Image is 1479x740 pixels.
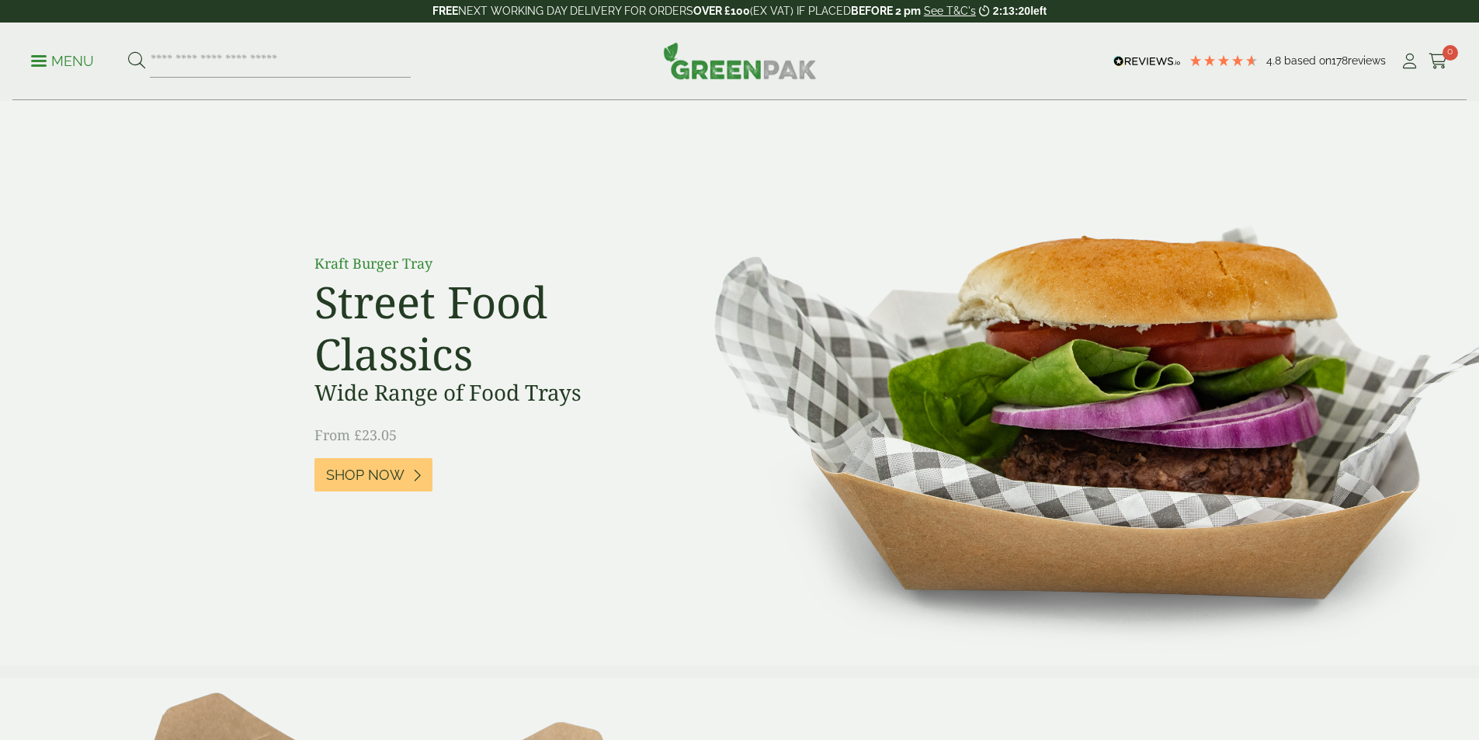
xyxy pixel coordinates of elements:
a: 0 [1429,50,1448,73]
span: left [1030,5,1047,17]
div: 4.78 Stars [1189,54,1259,68]
i: Cart [1429,54,1448,69]
img: Street Food Classics [665,101,1479,665]
img: REVIEWS.io [1113,56,1181,67]
span: 4.8 [1266,54,1284,67]
strong: OVER £100 [693,5,750,17]
a: Menu [31,52,94,68]
span: 178 [1331,54,1348,67]
i: My Account [1400,54,1419,69]
span: From £23.05 [314,426,397,444]
strong: BEFORE 2 pm [851,5,921,17]
span: Shop Now [326,467,404,484]
h2: Street Food Classics [314,276,664,380]
a: Shop Now [314,458,432,492]
img: GreenPak Supplies [663,42,817,79]
p: Kraft Burger Tray [314,253,664,274]
a: See T&C's [924,5,976,17]
strong: FREE [432,5,458,17]
h3: Wide Range of Food Trays [314,380,664,406]
span: 0 [1443,45,1458,61]
span: Based on [1284,54,1331,67]
span: 2:13:20 [993,5,1030,17]
span: reviews [1348,54,1386,67]
p: Menu [31,52,94,71]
